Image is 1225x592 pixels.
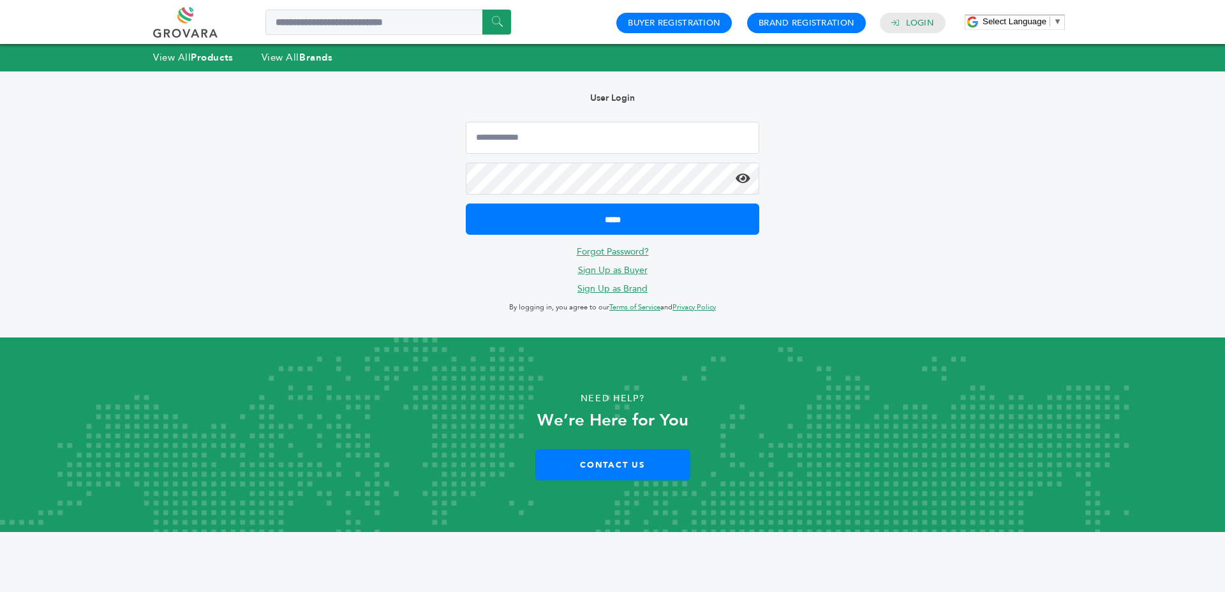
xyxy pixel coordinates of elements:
input: Email Address [466,122,759,154]
strong: Products [191,51,233,64]
strong: We’re Here for You [537,409,688,432]
p: By logging in, you agree to our and [466,300,759,315]
a: Sign Up as Buyer [578,264,648,276]
b: User Login [590,92,635,104]
a: Privacy Policy [672,302,716,312]
input: Search a product or brand... [265,10,511,35]
a: Forgot Password? [577,246,649,258]
input: Password [466,163,759,195]
p: Need Help? [61,389,1164,408]
span: Select Language [983,17,1046,26]
a: Select Language​ [983,17,1062,26]
a: View AllBrands [262,51,333,64]
a: Login [906,17,934,29]
strong: Brands [299,51,332,64]
a: Contact Us [535,449,690,480]
span: ​ [1050,17,1050,26]
a: Sign Up as Brand [577,283,648,295]
span: ▼ [1053,17,1062,26]
a: Buyer Registration [628,17,720,29]
a: Terms of Service [609,302,660,312]
a: Brand Registration [759,17,854,29]
a: View AllProducts [153,51,234,64]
